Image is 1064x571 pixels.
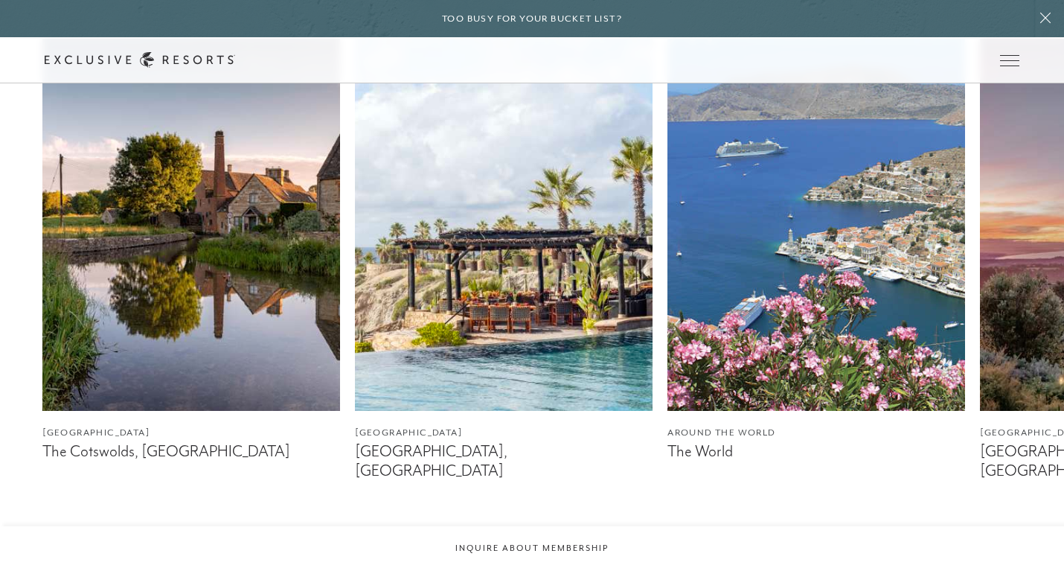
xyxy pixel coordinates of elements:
[42,426,340,440] figcaption: [GEOGRAPHIC_DATA]
[355,39,653,480] a: [GEOGRAPHIC_DATA][GEOGRAPHIC_DATA], [GEOGRAPHIC_DATA]
[42,442,340,461] figcaption: The Cotswolds, [GEOGRAPHIC_DATA]
[667,426,965,440] figcaption: Around the World
[667,39,965,462] a: Around the WorldThe World
[1000,55,1019,66] button: Open navigation
[355,426,653,440] figcaption: [GEOGRAPHIC_DATA]
[42,39,340,462] a: [GEOGRAPHIC_DATA]The Cotswolds, [GEOGRAPHIC_DATA]
[355,442,653,479] figcaption: [GEOGRAPHIC_DATA], [GEOGRAPHIC_DATA]
[667,442,965,461] figcaption: The World
[442,12,622,26] h6: Too busy for your bucket list?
